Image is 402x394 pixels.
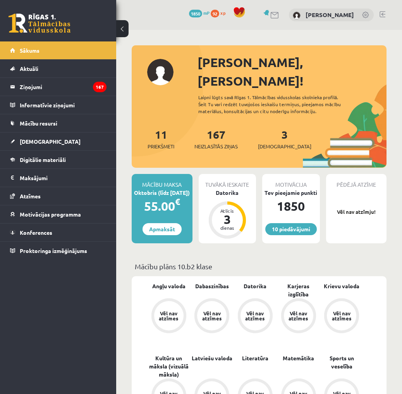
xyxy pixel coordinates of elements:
i: 167 [93,82,107,92]
span: Motivācijas programma [20,211,81,218]
a: 11Priekšmeti [148,127,174,150]
a: Digitālie materiāli [10,151,107,169]
a: Literatūra [242,354,268,362]
a: 92 xp [211,10,229,16]
div: Motivācija [262,174,320,189]
a: Aktuāli [10,60,107,77]
p: Mācību plāns 10.b2 klase [135,261,383,272]
span: mP [203,10,210,16]
div: Datorika [199,189,256,197]
div: Atlicis [216,208,239,213]
span: Digitālie materiāli [20,156,66,163]
a: Atzīmes [10,187,107,205]
a: Kultūra un māksla (vizuālā māksla) [147,354,191,379]
a: Proktoringa izmēģinājums [10,242,107,260]
div: Vēl nav atzīmes [244,311,266,321]
div: Tev pieejamie punkti [262,189,320,197]
p: Vēl nav atzīmju! [330,208,383,216]
a: Karjeras izglītība [277,282,320,298]
img: Deniss Mostovjuks [293,12,301,19]
a: Matemātika [283,354,314,362]
span: Proktoringa izmēģinājums [20,247,87,254]
a: [PERSON_NAME] [306,11,354,19]
a: Sports un veselība [320,354,363,370]
a: 1850 mP [189,10,210,16]
a: Informatīvie ziņojumi [10,96,107,114]
legend: Maksājumi [20,169,107,187]
a: Vēl nav atzīmes [320,298,363,335]
a: Krievu valoda [324,282,359,290]
span: [DEMOGRAPHIC_DATA] [20,138,81,145]
div: dienas [216,225,239,230]
a: Latviešu valoda [192,354,232,362]
a: Apmaksāt [143,223,182,235]
a: Konferences [10,224,107,241]
span: € [175,196,180,207]
span: Konferences [20,229,52,236]
span: Mācību resursi [20,120,57,127]
span: 1850 [189,10,202,17]
a: Vēl nav atzīmes [234,298,277,335]
a: Motivācijas programma [10,205,107,223]
a: Mācību resursi [10,114,107,132]
div: Vēl nav atzīmes [331,311,352,321]
a: Ziņojumi167 [10,78,107,96]
legend: Informatīvie ziņojumi [20,96,107,114]
span: Neizlasītās ziņas [194,143,238,150]
span: xp [220,10,225,16]
div: [PERSON_NAME], [PERSON_NAME]! [198,53,387,90]
span: 92 [211,10,219,17]
span: [DEMOGRAPHIC_DATA] [258,143,311,150]
div: 3 [216,213,239,225]
a: Dabaszinības [195,282,229,290]
span: Aktuāli [20,65,38,72]
a: 10 piedāvājumi [265,223,317,235]
a: Sākums [10,41,107,59]
div: Vēl nav atzīmes [158,311,180,321]
span: Sākums [20,47,40,54]
a: [DEMOGRAPHIC_DATA] [10,132,107,150]
div: Pēdējā atzīme [326,174,387,189]
div: Vēl nav atzīmes [288,311,309,321]
div: Mācību maksa [132,174,192,189]
a: 3[DEMOGRAPHIC_DATA] [258,127,311,150]
a: Vēl nav atzīmes [147,298,191,335]
div: 1850 [262,197,320,215]
a: Vēl nav atzīmes [277,298,320,335]
a: Datorika Atlicis 3 dienas [199,189,256,240]
a: Maksājumi [10,169,107,187]
span: Priekšmeti [148,143,174,150]
span: Atzīmes [20,193,41,200]
legend: Ziņojumi [20,78,107,96]
a: 167Neizlasītās ziņas [194,127,238,150]
a: Datorika [244,282,266,290]
div: Vēl nav atzīmes [201,311,223,321]
div: Oktobris (līdz [DATE]) [132,189,192,197]
div: Laipni lūgts savā Rīgas 1. Tālmācības vidusskolas skolnieka profilā. Šeit Tu vari redzēt tuvojošo... [198,94,351,115]
div: 55.00 [132,197,192,215]
a: Angļu valoda [152,282,186,290]
a: Rīgas 1. Tālmācības vidusskola [9,14,70,33]
div: Tuvākā ieskaite [199,174,256,189]
a: Vēl nav atzīmes [191,298,234,335]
